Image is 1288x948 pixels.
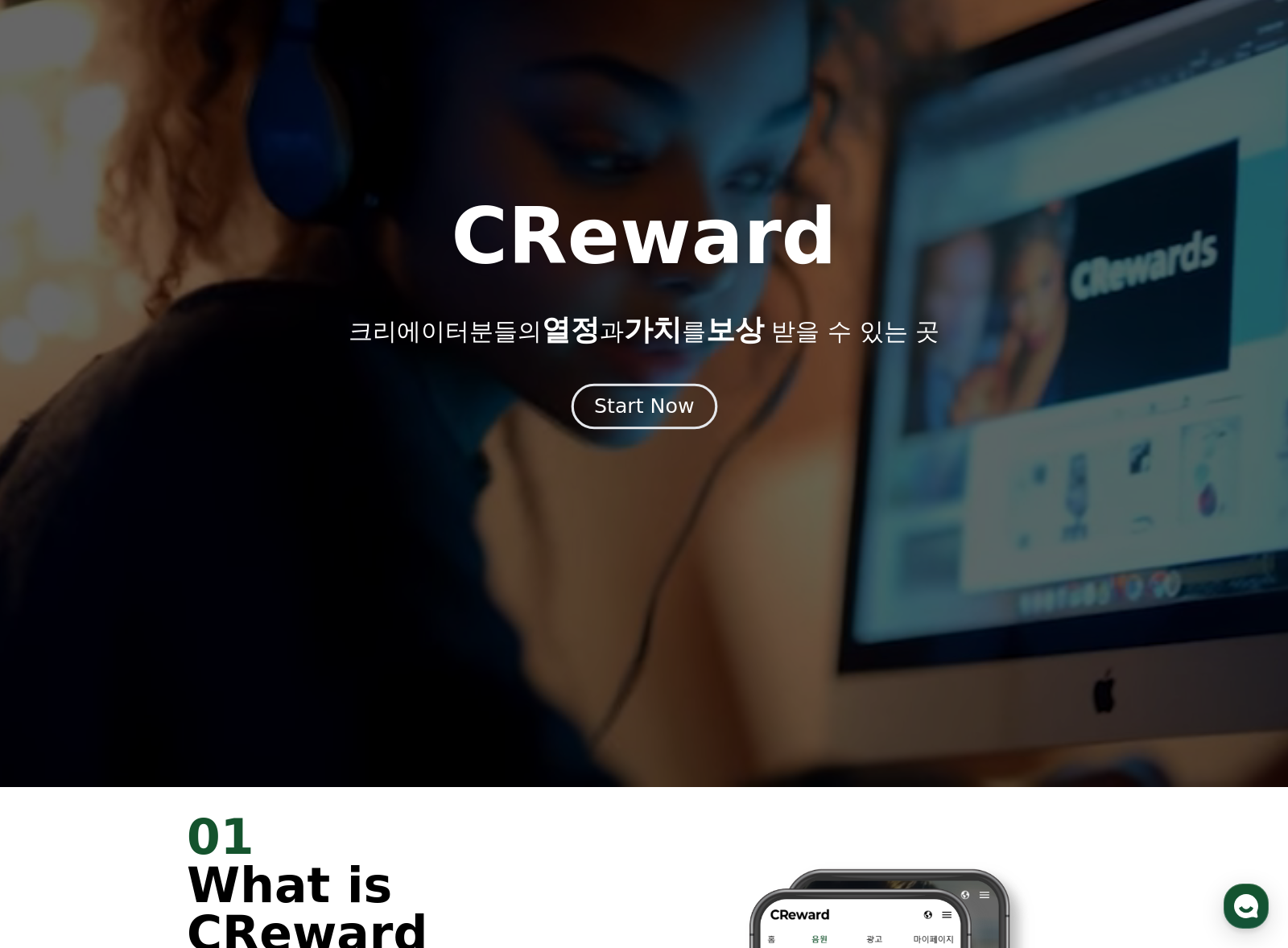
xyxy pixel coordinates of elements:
[106,510,208,550] a: 대화
[249,534,268,547] span: 설정
[571,384,716,430] button: Start Now
[187,813,625,861] div: 01
[624,313,682,346] span: 가치
[706,313,764,346] span: 보상
[5,510,106,550] a: 홈
[51,534,60,547] span: 홈
[147,535,167,548] span: 대화
[575,401,714,416] a: Start Now
[594,393,694,420] div: Start Now
[451,198,836,275] h1: CReward
[349,314,939,346] p: 크리에이터분들의 과 를 받을 수 있는 곳
[208,510,309,550] a: 설정
[542,313,600,346] span: 열정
